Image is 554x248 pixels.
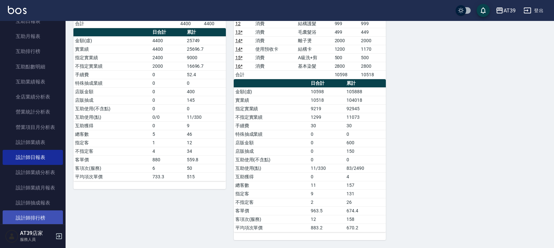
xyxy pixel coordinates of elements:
[296,36,333,45] td: 離子燙
[333,45,360,53] td: 1200
[345,130,386,138] td: 0
[185,130,226,138] td: 46
[151,113,185,121] td: 0/0
[151,53,185,62] td: 2400
[73,172,151,181] td: 平均項次單價
[359,53,386,62] td: 500
[73,138,151,147] td: 指定客
[73,164,151,172] td: 客項次(服務)
[309,172,345,181] td: 0
[234,155,309,164] td: 互助使用(不含點)
[309,87,345,96] td: 10598
[345,155,386,164] td: 0
[345,206,386,215] td: 674.4
[309,121,345,130] td: 30
[359,36,386,45] td: 2000
[185,104,226,113] td: 0
[333,28,360,36] td: 499
[309,96,345,104] td: 10518
[345,181,386,189] td: 157
[254,19,296,28] td: 消費
[185,70,226,79] td: 52.4
[3,120,63,135] a: 營業項目月分析表
[185,79,226,87] td: 0
[20,230,53,237] h5: AT39店家
[296,19,333,28] td: 結構護髮
[151,62,185,70] td: 2000
[8,6,27,14] img: Logo
[73,155,151,164] td: 客單價
[309,223,345,232] td: 883.2
[234,215,309,223] td: 客項次(服務)
[345,215,386,223] td: 158
[3,44,63,59] a: 互助排行榜
[151,79,185,87] td: 0
[73,130,151,138] td: 總客數
[345,189,386,198] td: 131
[3,180,63,195] a: 設計師業績月報表
[73,79,151,87] td: 特殊抽成業績
[3,165,63,180] a: 設計師業績分析表
[234,164,309,172] td: 互助使用(點)
[234,121,309,130] td: 手續費
[3,74,63,89] a: 互助業績報表
[345,138,386,147] td: 600
[345,113,386,121] td: 11073
[3,210,63,225] a: 設計師排行榜
[185,147,226,155] td: 34
[151,172,185,181] td: 733.3
[151,36,185,45] td: 4400
[185,155,226,164] td: 559.8
[345,223,386,232] td: 670.2
[234,113,309,121] td: 不指定實業績
[179,19,202,28] td: 4400
[309,206,345,215] td: 963.5
[234,206,309,215] td: 客單價
[3,59,63,74] a: 互助點數明細
[3,135,63,150] a: 設計師業績表
[254,36,296,45] td: 消費
[73,121,151,130] td: 互助獲得
[185,87,226,96] td: 400
[151,96,185,104] td: 0
[359,28,386,36] td: 449
[3,14,63,29] a: 互助日報表
[73,62,151,70] td: 不指定實業績
[254,28,296,36] td: 消費
[254,53,296,62] td: 消費
[345,121,386,130] td: 30
[296,45,333,53] td: 結構卡
[309,215,345,223] td: 12
[73,147,151,155] td: 不指定客
[359,19,386,28] td: 999
[234,138,309,147] td: 店販金額
[234,181,309,189] td: 總客數
[477,4,490,17] button: save
[309,181,345,189] td: 11
[234,198,309,206] td: 不指定客
[234,223,309,232] td: 平均項次單價
[73,45,151,53] td: 實業績
[3,29,63,44] a: 互助月報表
[345,172,386,181] td: 4
[3,104,63,119] a: 營業統計分析表
[309,147,345,155] td: 0
[309,155,345,164] td: 0
[73,53,151,62] td: 指定實業績
[345,79,386,88] th: 累計
[202,19,226,28] td: 4400
[151,87,185,96] td: 0
[151,147,185,155] td: 4
[185,28,226,37] th: 累計
[359,62,386,70] td: 2800
[296,28,333,36] td: 毛囊髮浴
[151,138,185,147] td: 1
[309,189,345,198] td: 9
[333,19,360,28] td: 999
[73,104,151,113] td: 互助使用(不含點)
[3,195,63,210] a: 設計師抽成報表
[234,104,309,113] td: 指定實業績
[151,45,185,53] td: 4400
[345,104,386,113] td: 92945
[345,87,386,96] td: 105888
